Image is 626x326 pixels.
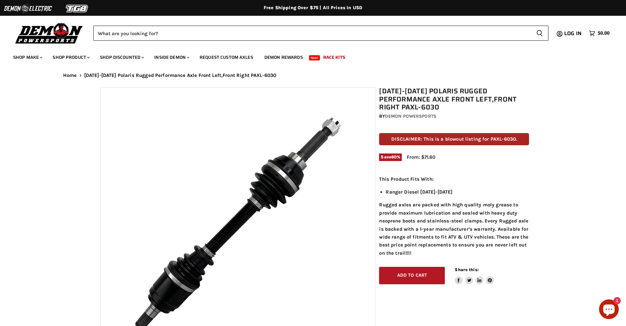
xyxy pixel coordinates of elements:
[63,73,77,78] a: Home
[259,51,308,64] a: Demon Rewards
[379,175,529,183] p: This Product Fits With:
[50,5,576,11] div: Free Shipping Over $75 | All Prices In USD
[379,153,402,161] span: Save %
[50,73,576,78] nav: Breadcrumbs
[3,2,53,15] img: Demon Electric Logo 2
[455,267,494,284] aside: Share this:
[586,29,613,38] a: $0.00
[379,133,529,145] p: DISCLAIMER: This is a blowout listing for PAXL-6030.
[386,188,529,196] li: Ranger Diesel [DATE]-[DATE]
[13,21,85,45] img: Demon Powersports
[379,113,529,120] div: by
[597,299,621,321] inbox-online-store-chat: Shopify online store chat
[93,26,531,41] input: Search
[84,73,277,78] span: [DATE]-[DATE] Polaris Rugged Performance Axle Front Left,Front Right PAXL-6030
[407,154,435,160] span: From: $71.60
[379,175,529,257] div: Rugged axles are packed with high quality moly grease to provide maximum lubrication and sealed w...
[318,51,350,64] a: Race Kits
[195,51,258,64] a: Request Custom Axles
[93,26,548,41] form: Product
[391,154,397,159] span: 60
[379,87,529,111] h1: [DATE]-[DATE] Polaris Rugged Performance Axle Front Left,Front Right PAXL-6030
[564,29,582,37] span: Log in
[531,26,548,41] button: Search
[397,272,427,278] span: Add to cart
[379,267,445,284] button: Add to cart
[561,31,586,36] a: Log in
[53,2,102,15] img: TGB Logo 2
[309,55,320,60] span: New!
[8,51,46,64] a: Shop Make
[95,51,148,64] a: Shop Discounted
[8,48,608,64] ul: Main menu
[149,51,193,64] a: Inside Demon
[598,30,610,36] span: $0.00
[455,267,478,272] span: Share this:
[385,113,436,119] a: Demon Powersports
[48,51,94,64] a: Shop Product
